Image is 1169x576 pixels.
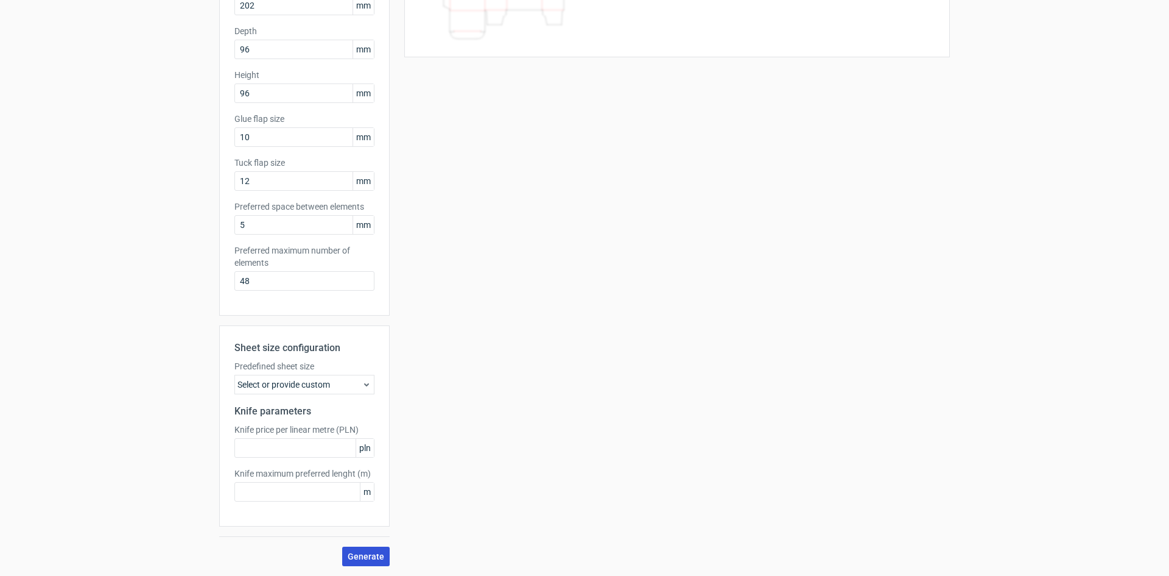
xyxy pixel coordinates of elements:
h2: Knife parameters [234,404,374,419]
label: Knife price per linear metre (PLN) [234,424,374,436]
span: mm [353,128,374,146]
label: Glue flap size [234,113,374,125]
label: Preferred maximum number of elements [234,244,374,269]
span: m [360,483,374,501]
label: Predefined sheet size [234,360,374,372]
label: Depth [234,25,374,37]
span: mm [353,172,374,190]
span: Generate [348,552,384,561]
label: Tuck flap size [234,157,374,169]
span: mm [353,216,374,234]
button: Generate [342,547,390,566]
div: Select or provide custom [234,375,374,394]
h2: Sheet size configuration [234,341,374,355]
span: mm [353,84,374,102]
label: Knife maximum preferred lenght (m) [234,468,374,480]
span: pln [356,439,374,457]
label: Height [234,69,374,81]
span: mm [353,40,374,59]
label: Preferred space between elements [234,201,374,213]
